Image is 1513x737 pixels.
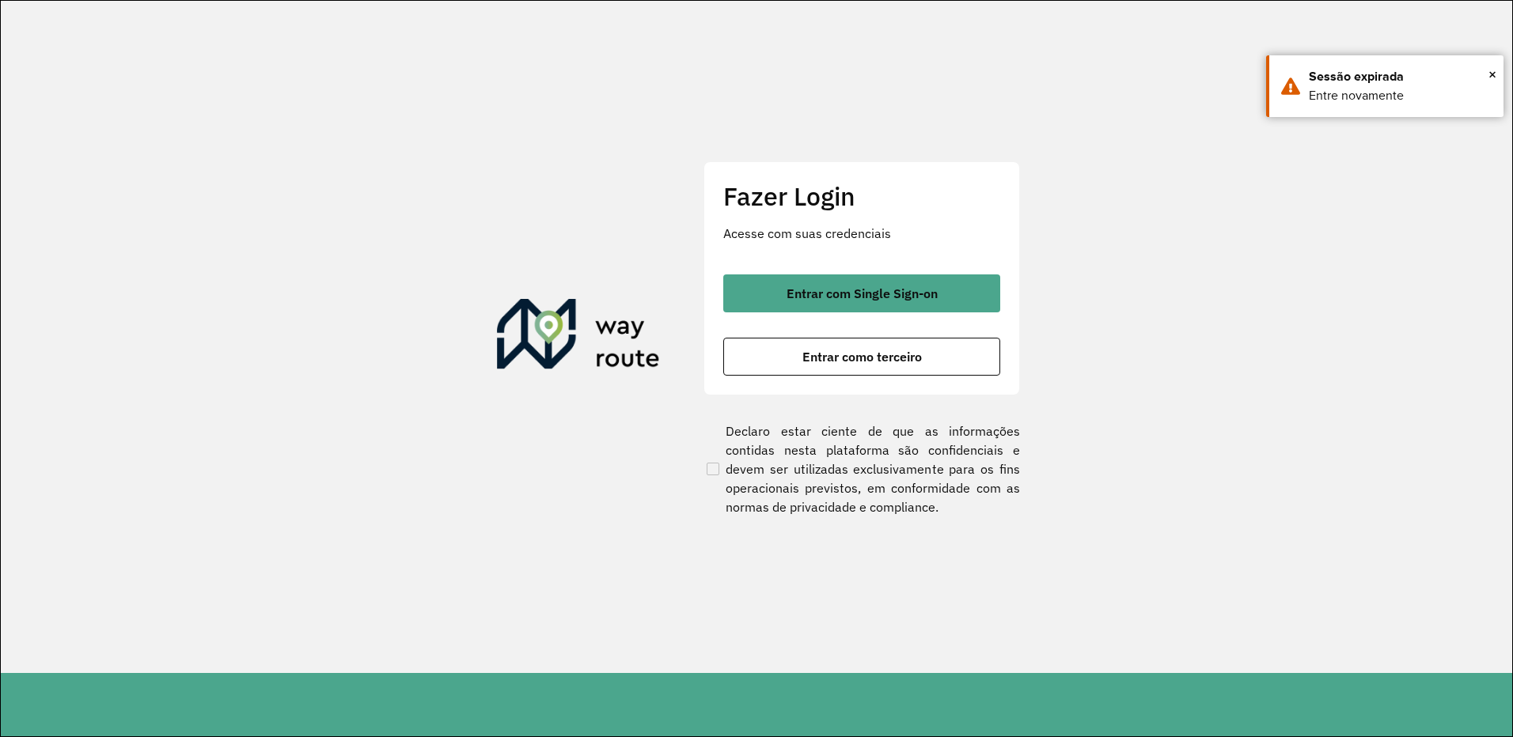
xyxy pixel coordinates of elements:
span: × [1488,62,1496,86]
p: Acesse com suas credenciais [723,224,1000,243]
div: Entre novamente [1309,86,1492,105]
img: Roteirizador AmbevTech [497,299,660,375]
button: button [723,274,1000,312]
div: Sessão expirada [1309,67,1492,86]
span: Entrar como terceiro [802,350,922,363]
button: Close [1488,62,1496,86]
label: Declaro estar ciente de que as informações contidas nesta plataforma são confidenciais e devem se... [703,421,1020,516]
button: button [723,338,1000,376]
span: Entrar com Single Sign-on [787,287,938,300]
h2: Fazer Login [723,181,1000,211]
